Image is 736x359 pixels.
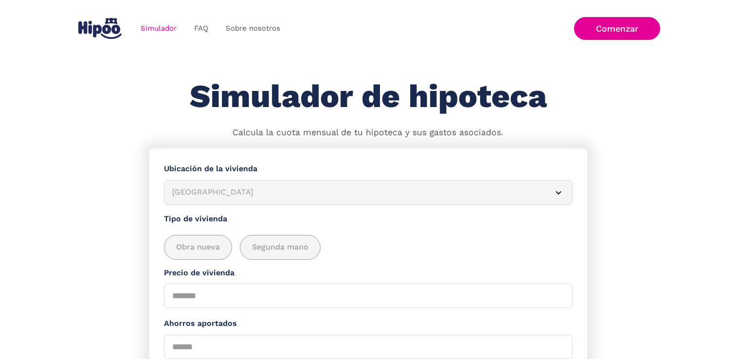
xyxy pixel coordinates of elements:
a: FAQ [185,19,217,38]
span: Segunda mano [252,241,308,253]
p: Calcula la cuota mensual de tu hipoteca y sus gastos asociados. [233,126,503,139]
div: add_description_here [164,235,573,260]
a: Comenzar [574,17,660,40]
span: Obra nueva [176,241,220,253]
a: Simulador [132,19,185,38]
label: Ahorros aportados [164,318,573,330]
div: [GEOGRAPHIC_DATA] [172,186,541,198]
label: Tipo de vivienda [164,213,573,225]
label: Precio de vivienda [164,267,573,279]
h1: Simulador de hipoteca [190,79,547,114]
article: [GEOGRAPHIC_DATA] [164,180,573,205]
a: home [76,14,124,43]
a: Sobre nosotros [217,19,289,38]
label: Ubicación de la vivienda [164,163,573,175]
